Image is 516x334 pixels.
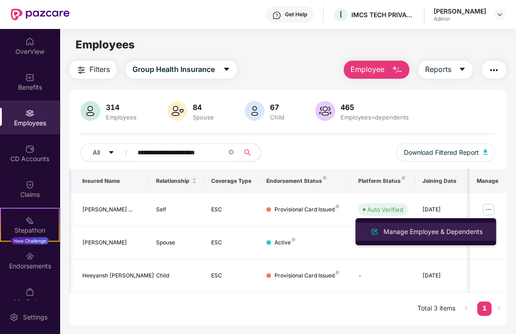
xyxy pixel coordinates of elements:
div: IMCS TECH PRIVATE LIMITED [351,10,415,19]
img: manageButton [481,202,496,217]
div: Settings [20,313,50,322]
span: Filters [90,64,110,75]
img: svg+xml;base64,PHN2ZyB4bWxucz0iaHR0cDovL3d3dy53My5vcmcvMjAwMC9zdmciIHhtbG5zOnhsaW5rPSJodHRwOi8vd3... [369,226,380,237]
span: Employees [76,38,135,51]
div: Endorsement Status [266,177,344,185]
img: New Pazcare Logo [11,9,70,20]
div: ESC [211,272,252,280]
td: - [351,259,415,292]
td: - [351,226,415,259]
th: Joining Date [415,169,470,193]
img: svg+xml;base64,PHN2ZyBpZD0iRW1wbG95ZWVzIiB4bWxucz0iaHR0cDovL3d3dy53My5vcmcvMjAwMC9zdmciIHdpZHRoPS... [25,109,34,118]
img: svg+xml;base64,PHN2ZyBpZD0iQ2xhaW0iIHhtbG5zPSJodHRwOi8vd3d3LnczLm9yZy8yMDAwL3N2ZyIgd2lkdGg9IjIwIi... [25,180,34,189]
div: 465 [339,103,411,112]
img: svg+xml;base64,PHN2ZyBpZD0iU2V0dGluZy0yMHgyMCIgeG1sbnM9Imh0dHA6Ly93d3cudzMub3JnLzIwMDAvc3ZnIiB3aW... [9,313,19,322]
span: right [496,305,502,311]
div: Provisional Card Issued [275,272,339,280]
button: Allcaret-down [80,143,136,162]
li: Next Page [492,301,506,316]
div: Active [275,239,295,247]
img: svg+xml;base64,PHN2ZyB4bWxucz0iaHR0cDovL3d3dy53My5vcmcvMjAwMC9zdmciIHhtbG5zOnhsaW5rPSJodHRwOi8vd3... [245,101,265,121]
div: 314 [104,103,138,112]
img: svg+xml;base64,PHN2ZyB4bWxucz0iaHR0cDovL3d3dy53My5vcmcvMjAwMC9zdmciIHdpZHRoPSI4IiBoZWlnaHQ9IjgiIH... [292,238,295,241]
img: svg+xml;base64,PHN2ZyB4bWxucz0iaHR0cDovL3d3dy53My5vcmcvMjAwMC9zdmciIHdpZHRoPSIyNCIgaGVpZ2h0PSIyNC... [76,65,87,76]
div: [PERSON_NAME] [434,7,486,15]
img: svg+xml;base64,PHN2ZyBpZD0iRW5kb3JzZW1lbnRzIiB4bWxucz0iaHR0cDovL3d3dy53My5vcmcvMjAwMC9zdmciIHdpZH... [25,252,34,261]
img: svg+xml;base64,PHN2ZyBpZD0iQmVuZWZpdHMiIHhtbG5zPSJodHRwOi8vd3d3LnczLm9yZy8yMDAwL3N2ZyIgd2lkdGg9Ij... [25,73,34,82]
div: Provisional Card Issued [275,205,339,214]
li: Previous Page [459,301,473,316]
th: Coverage Type [204,169,259,193]
button: Employee [344,61,409,79]
button: Filters [69,61,117,79]
img: svg+xml;base64,PHN2ZyBpZD0iSGVscC0zMngzMiIgeG1sbnM9Imh0dHA6Ly93d3cudzMub3JnLzIwMDAvc3ZnIiB3aWR0aD... [272,11,281,20]
img: svg+xml;base64,PHN2ZyB4bWxucz0iaHR0cDovL3d3dy53My5vcmcvMjAwMC9zdmciIHdpZHRoPSIyNCIgaGVpZ2h0PSIyNC... [488,65,499,76]
button: right [492,301,506,316]
img: svg+xml;base64,PHN2ZyBpZD0iSG9tZSIgeG1sbnM9Imh0dHA6Ly93d3cudzMub3JnLzIwMDAvc3ZnIiB3aWR0aD0iMjAiIG... [25,37,34,46]
span: close-circle [228,148,234,157]
div: Auto Verified [367,205,403,214]
div: Employees+dependents [339,114,411,121]
th: Insured Name [75,169,149,193]
span: caret-down [108,149,114,157]
li: 1 [477,301,492,316]
img: svg+xml;base64,PHN2ZyB4bWxucz0iaHR0cDovL3d3dy53My5vcmcvMjAwMC9zdmciIHhtbG5zOnhsaW5rPSJodHRwOi8vd3... [315,101,335,121]
a: 1 [477,301,492,315]
button: left [459,301,473,316]
span: Group Health Insurance [133,64,215,75]
div: New Challenge [11,237,49,244]
img: svg+xml;base64,PHN2ZyB4bWxucz0iaHR0cDovL3d3dy53My5vcmcvMjAwMC9zdmciIHhtbG5zOnhsaW5rPSJodHRwOi8vd3... [80,101,100,121]
div: Child [268,114,286,121]
span: Relationship [156,177,190,185]
div: 67 [268,103,286,112]
div: Child [156,272,197,280]
div: Employees [104,114,138,121]
img: svg+xml;base64,PHN2ZyB4bWxucz0iaHR0cDovL3d3dy53My5vcmcvMjAwMC9zdmciIHdpZHRoPSI4IiBoZWlnaHQ9IjgiIH... [336,205,339,208]
button: Download Filtered Report [396,143,495,162]
img: svg+xml;base64,PHN2ZyBpZD0iRHJvcGRvd24tMzJ4MzIiIHhtbG5zPSJodHRwOi8vd3d3LnczLm9yZy8yMDAwL3N2ZyIgd2... [496,11,503,18]
img: svg+xml;base64,PHN2ZyBpZD0iTXlfT3JkZXJzIiBkYXRhLW5hbWU9Ik15IE9yZGVycyIgeG1sbnM9Imh0dHA6Ly93d3cudz... [25,287,34,296]
div: Admin [434,15,486,23]
span: I [340,9,342,20]
span: left [464,305,469,311]
div: [DATE] [422,272,463,280]
th: Manage [469,169,506,193]
span: Reports [425,64,451,75]
div: ESC [211,205,252,214]
span: caret-down [223,66,230,74]
button: search [238,143,261,162]
div: Spouse [191,114,216,121]
div: Stepathon [1,226,59,235]
img: svg+xml;base64,PHN2ZyB4bWxucz0iaHR0cDovL3d3dy53My5vcmcvMjAwMC9zdmciIHhtbG5zOnhsaW5rPSJodHRwOi8vd3... [167,101,187,121]
div: Platform Status [358,177,408,185]
img: svg+xml;base64,PHN2ZyB4bWxucz0iaHR0cDovL3d3dy53My5vcmcvMjAwMC9zdmciIHdpZHRoPSI4IiBoZWlnaHQ9IjgiIH... [402,176,405,180]
div: ESC [211,239,252,247]
span: close-circle [228,149,234,155]
span: All [93,148,100,157]
span: Employee [350,64,384,75]
span: Download Filtered Report [403,148,478,157]
div: Spouse [156,239,197,247]
div: Heeyansh [PERSON_NAME] [82,272,142,280]
div: Manage Employee & Dependents [382,227,484,237]
li: Total 3 items [417,301,455,316]
span: search [238,149,256,156]
img: svg+xml;base64,PHN2ZyB4bWxucz0iaHR0cDovL3d3dy53My5vcmcvMjAwMC9zdmciIHdpZHRoPSI4IiBoZWlnaHQ9IjgiIH... [323,176,327,180]
button: Reportscaret-down [418,61,473,79]
div: Get Help [285,11,307,18]
div: [PERSON_NAME] ... [82,205,142,214]
button: Group Health Insurancecaret-down [126,61,237,79]
img: svg+xml;base64,PHN2ZyB4bWxucz0iaHR0cDovL3d3dy53My5vcmcvMjAwMC9zdmciIHhtbG5zOnhsaW5rPSJodHRwOi8vd3... [392,65,402,76]
span: caret-down [459,66,466,74]
div: [DATE] [422,205,463,214]
img: svg+xml;base64,PHN2ZyB4bWxucz0iaHR0cDovL3d3dy53My5vcmcvMjAwMC9zdmciIHhtbG5zOnhsaW5rPSJodHRwOi8vd3... [483,149,488,155]
div: 84 [191,103,216,112]
th: Relationship [149,169,204,193]
img: svg+xml;base64,PHN2ZyBpZD0iQ0RfQWNjb3VudHMiIGRhdGEtbmFtZT0iQ0QgQWNjb3VudHMiIHhtbG5zPSJodHRwOi8vd3... [25,144,34,153]
img: svg+xml;base64,PHN2ZyB4bWxucz0iaHR0cDovL3d3dy53My5vcmcvMjAwMC9zdmciIHdpZHRoPSI4IiBoZWlnaHQ9IjgiIH... [336,271,339,274]
div: Self [156,205,197,214]
img: svg+xml;base64,PHN2ZyB4bWxucz0iaHR0cDovL3d3dy53My5vcmcvMjAwMC9zdmciIHdpZHRoPSIyMSIgaGVpZ2h0PSIyMC... [25,216,34,225]
div: [PERSON_NAME] [82,239,142,247]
